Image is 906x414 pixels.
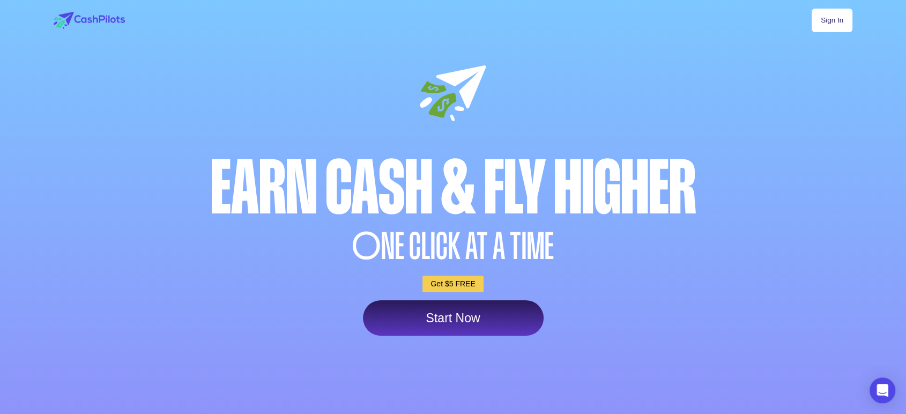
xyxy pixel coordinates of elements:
[422,276,483,292] a: Get $5 FREE
[352,228,381,265] span: O
[870,378,895,403] div: Open Intercom Messenger
[51,228,855,265] div: NE CLICK AT A TIME
[51,151,855,225] div: Earn Cash & Fly higher
[54,12,125,29] img: logo
[363,300,544,336] a: Start Now
[812,9,852,32] a: Sign In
